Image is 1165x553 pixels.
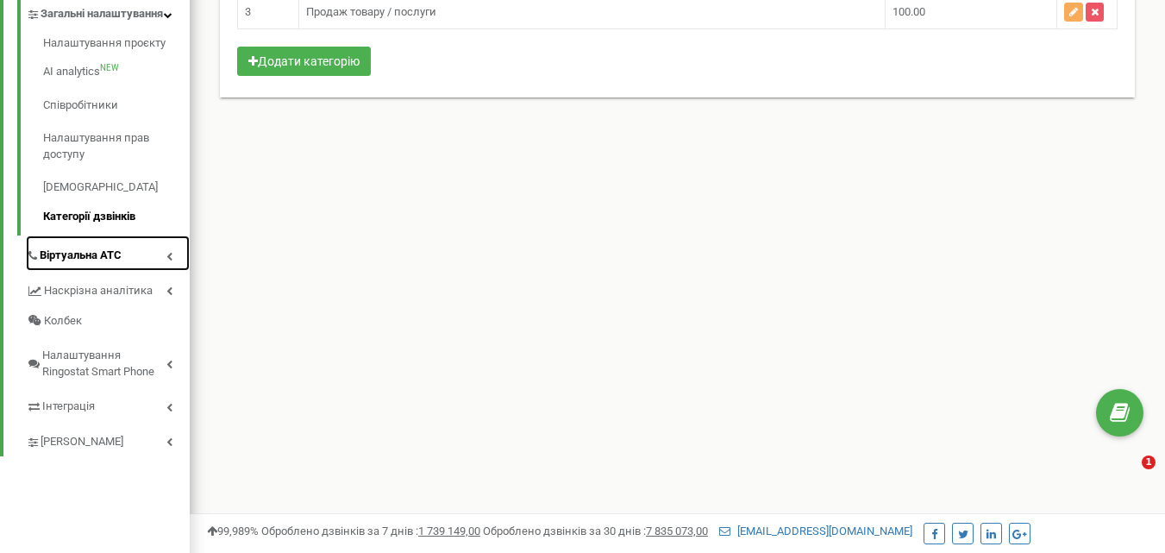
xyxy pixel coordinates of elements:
span: Інтеграція [42,399,95,415]
u: 7 835 073,00 [646,525,708,537]
a: [PERSON_NAME] [26,422,190,457]
span: Оброблено дзвінків за 7 днів : [261,525,480,537]
a: AI analyticsNEW [43,55,190,89]
a: Колбек [26,306,190,336]
span: Загальні налаштування [41,6,163,22]
a: Налаштування Ringostat Smart Phone [26,336,190,386]
iframe: Intercom live chat [1106,456,1148,497]
span: Оброблено дзвінків за 30 днів : [483,525,708,537]
a: Категорії дзвінків [43,204,190,225]
span: Налаштування Ringostat Smart Phone [42,348,166,380]
button: Додати категорію [237,47,371,76]
span: [PERSON_NAME] [41,434,123,450]
a: Інтеграція [26,386,190,422]
a: [EMAIL_ADDRESS][DOMAIN_NAME] [719,525,912,537]
a: Налаштування прав доступу [43,122,190,171]
a: Налаштування проєкту [43,35,190,56]
a: Наскрізна аналітика [26,271,190,306]
u: 1 739 149,00 [418,525,480,537]
span: Наскрізна аналітика [44,283,153,299]
span: 1 [1142,456,1156,469]
span: Віртуальна АТС [40,248,122,264]
a: Співробітники [43,89,190,123]
span: 99,989% [207,525,259,537]
a: Віртуальна АТС [26,236,190,271]
span: Колбек [44,313,82,330]
a: [DEMOGRAPHIC_DATA] [43,171,190,204]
